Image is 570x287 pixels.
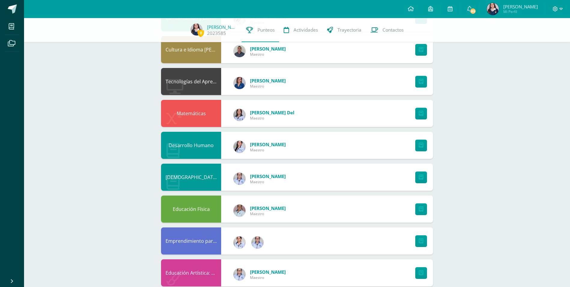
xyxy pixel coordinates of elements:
[233,205,245,217] img: 913d032c62bf5869bb5737361d3f627b.png
[251,236,264,248] img: a19da184a6dd3418ee17da1f5f2698ae.png
[250,78,286,84] span: [PERSON_NAME]
[250,110,294,116] span: [PERSON_NAME] del
[207,30,226,36] a: 2023585
[161,196,221,223] div: Educación Física
[161,132,221,159] div: Desarrollo Humano
[233,141,245,153] img: aa878318b5e0e33103c298c3b86d4ee8.png
[250,205,286,211] span: [PERSON_NAME]
[233,173,245,185] img: a19da184a6dd3418ee17da1f5f2698ae.png
[161,259,221,286] div: Educación Artística: Artes Visuales
[294,27,318,33] span: Actividades
[250,269,286,275] span: [PERSON_NAME]
[279,18,322,42] a: Actividades
[161,164,221,191] div: Evangelización
[250,179,286,184] span: Maestro
[233,268,245,280] img: a19da184a6dd3418ee17da1f5f2698ae.png
[250,84,286,89] span: Maestro
[383,27,404,33] span: Contactos
[207,24,237,30] a: [PERSON_NAME]
[197,29,204,37] span: 0
[161,36,221,63] div: Cultura e Idioma Maya Garífuna o Xinca
[250,46,286,52] span: [PERSON_NAME]
[250,116,294,121] span: Maestro
[250,211,286,216] span: Maestro
[233,77,245,89] img: dc8e5749d5cc5fa670e8d5c98426d2b3.png
[233,45,245,57] img: c930f3f73c3d00a5c92100a53b7a1b5a.png
[470,8,476,14] span: 85
[503,4,538,10] span: [PERSON_NAME]
[322,18,366,42] a: Trayectoria
[161,227,221,255] div: Emprendimiento para la Productividad
[250,52,286,57] span: Maestro
[250,275,286,280] span: Maestro
[487,3,499,15] img: 13e3c17cb5eb575941b46924125e50e7.png
[503,9,538,14] span: Mi Perfil
[161,100,221,127] div: Matemáticas
[258,27,275,33] span: Punteos
[366,18,408,42] a: Contactos
[191,23,203,35] img: 13e3c17cb5eb575941b46924125e50e7.png
[161,68,221,95] div: Tecnologías del Aprendizaje y la Comunicación
[242,18,279,42] a: Punteos
[233,109,245,121] img: 8adba496f07abd465d606718f465fded.png
[250,173,286,179] span: [PERSON_NAME]
[233,236,245,248] img: 02e3e31c73f569ab554490242ab9245f.png
[337,27,361,33] span: Trayectoria
[250,141,286,147] span: [PERSON_NAME]
[250,147,286,153] span: Maestro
